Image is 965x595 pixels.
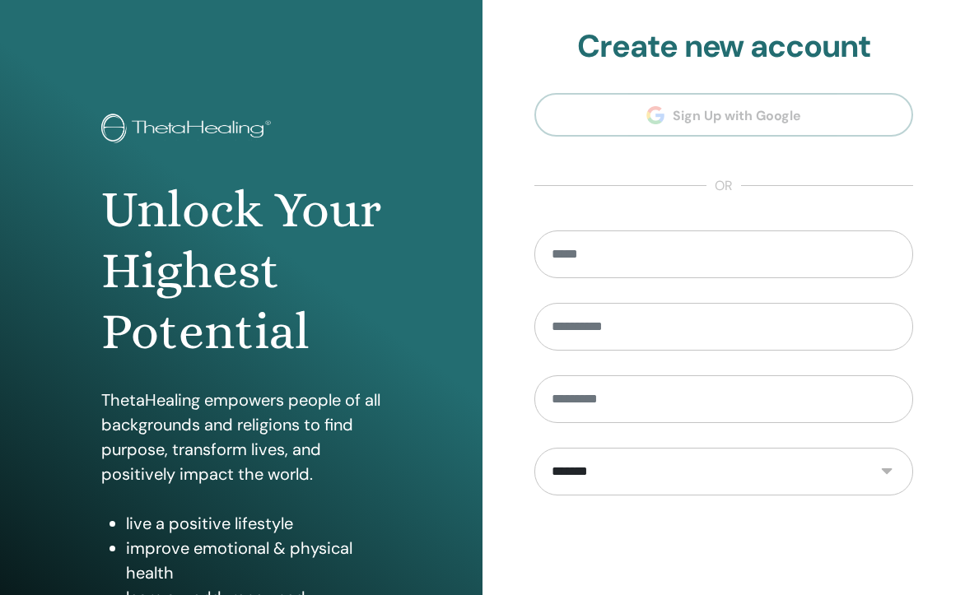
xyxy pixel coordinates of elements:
[599,520,849,584] iframe: reCAPTCHA
[534,28,913,66] h2: Create new account
[706,176,741,196] span: or
[126,511,382,536] li: live a positive lifestyle
[101,179,382,363] h1: Unlock Your Highest Potential
[101,388,382,486] p: ThetaHealing empowers people of all backgrounds and religions to find purpose, transform lives, a...
[126,536,382,585] li: improve emotional & physical health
